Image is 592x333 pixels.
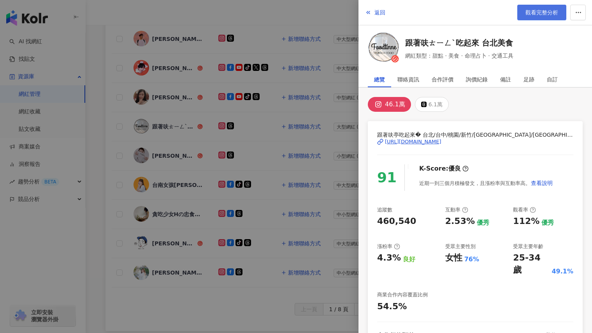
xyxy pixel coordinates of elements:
div: 詢價紀錄 [466,72,488,87]
div: 觀看率 [513,206,536,213]
div: 足跡 [523,72,534,87]
span: 跟著呋亭吃起來� 台北/台中/桃園/新竹/[GEOGRAPHIC_DATA]/[GEOGRAPHIC_DATA] /嘉義美食CHIANG | foodtinne [377,130,573,139]
div: 76% [464,255,479,264]
div: 優良 [448,164,461,173]
div: 112% [513,215,539,227]
div: 互動率 [445,206,468,213]
div: 總覽 [374,72,385,87]
div: [URL][DOMAIN_NAME] [385,138,441,145]
div: 4.3% [377,252,401,264]
div: 受眾主要年齡 [513,243,543,250]
div: 6.1萬 [429,99,443,110]
div: 2.53% [445,215,475,227]
div: 近期一到三個月積極發文，且漲粉率與互動率高。 [419,175,553,191]
a: 觀看完整分析 [517,5,566,20]
div: 優秀 [477,218,489,227]
span: 查看說明 [531,180,553,186]
a: [URL][DOMAIN_NAME] [377,138,573,145]
button: 46.1萬 [368,97,411,112]
div: 自訂 [547,72,558,87]
div: 追蹤數 [377,206,392,213]
span: 返回 [374,9,385,16]
div: 54.5% [377,301,407,313]
a: 跟著呋ㄊㄧㄥˋ吃起來 台北美食 [405,37,513,48]
button: 6.1萬 [415,97,449,112]
div: 合作評價 [432,72,453,87]
div: 46.1萬 [385,99,405,110]
span: 觀看完整分析 [525,9,558,16]
div: 聯絡資訊 [397,72,419,87]
div: 良好 [403,255,415,264]
div: 漲粉率 [377,243,400,250]
div: K-Score : [419,164,469,173]
div: 備註 [500,72,511,87]
span: 網紅類型：甜點 · 美食 · 命理占卜 · 交通工具 [405,51,513,60]
div: 49.1% [552,267,573,276]
div: 女性 [445,252,462,264]
div: 商業合作內容覆蓋比例 [377,291,428,298]
img: KOL Avatar [368,32,399,63]
button: 返回 [365,5,386,20]
div: 25-34 歲 [513,252,550,276]
div: 優秀 [541,218,554,227]
button: 查看說明 [531,175,553,191]
div: 91 [377,167,397,189]
a: KOL Avatar [368,32,399,65]
div: 460,540 [377,215,416,227]
div: 受眾主要性別 [445,243,476,250]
